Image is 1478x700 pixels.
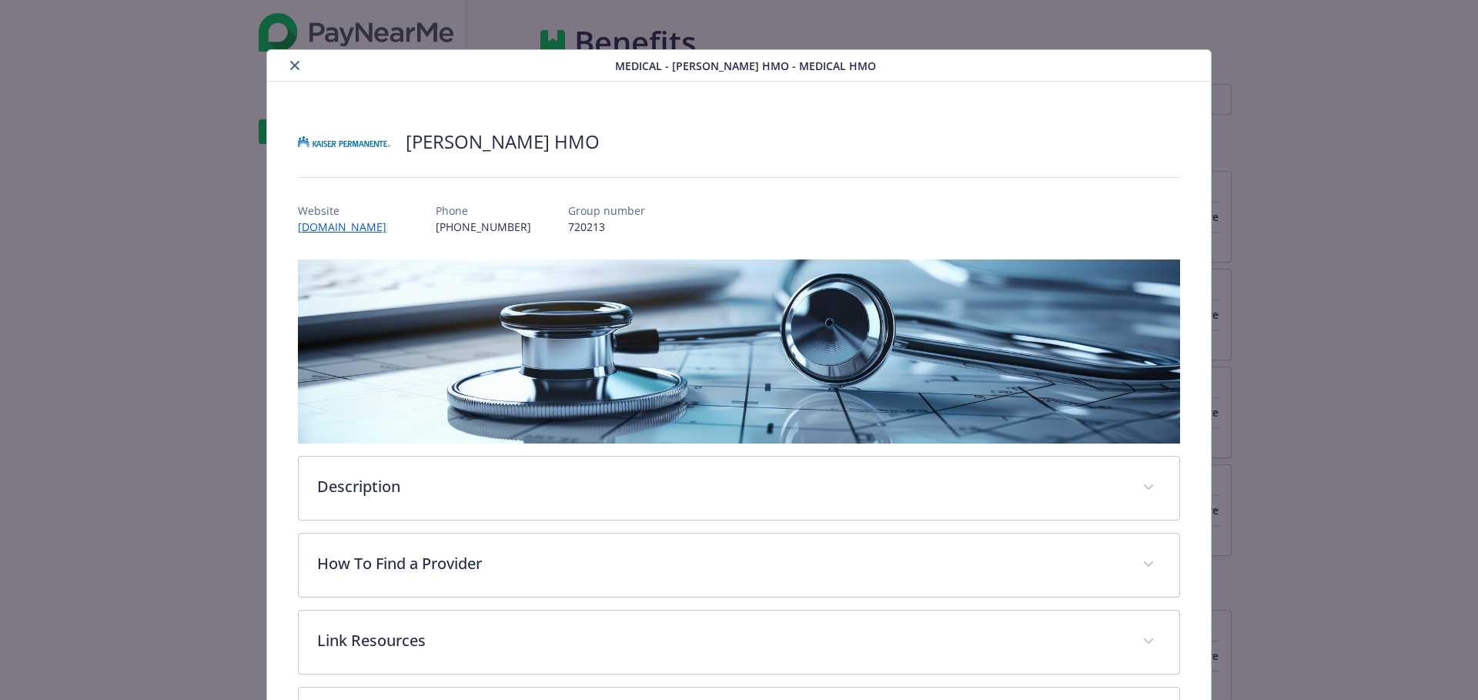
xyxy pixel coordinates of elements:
p: 720213 [568,219,645,235]
div: Description [299,457,1180,520]
span: Medical - [PERSON_NAME] HMO - Medical HMO [615,58,876,74]
div: How To Find a Provider [299,534,1180,597]
a: [DOMAIN_NAME] [298,219,399,234]
p: Description [317,475,1125,498]
h2: [PERSON_NAME] HMO [406,129,600,155]
p: Link Resources [317,629,1125,652]
p: How To Find a Provider [317,552,1125,575]
p: [PHONE_NUMBER] [436,219,531,235]
div: Link Resources [299,611,1180,674]
p: Phone [436,203,531,219]
img: Kaiser Permanente Insurance Company [298,119,390,165]
button: close [286,56,304,75]
p: Website [298,203,399,219]
p: Group number [568,203,645,219]
img: banner [298,260,1181,444]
